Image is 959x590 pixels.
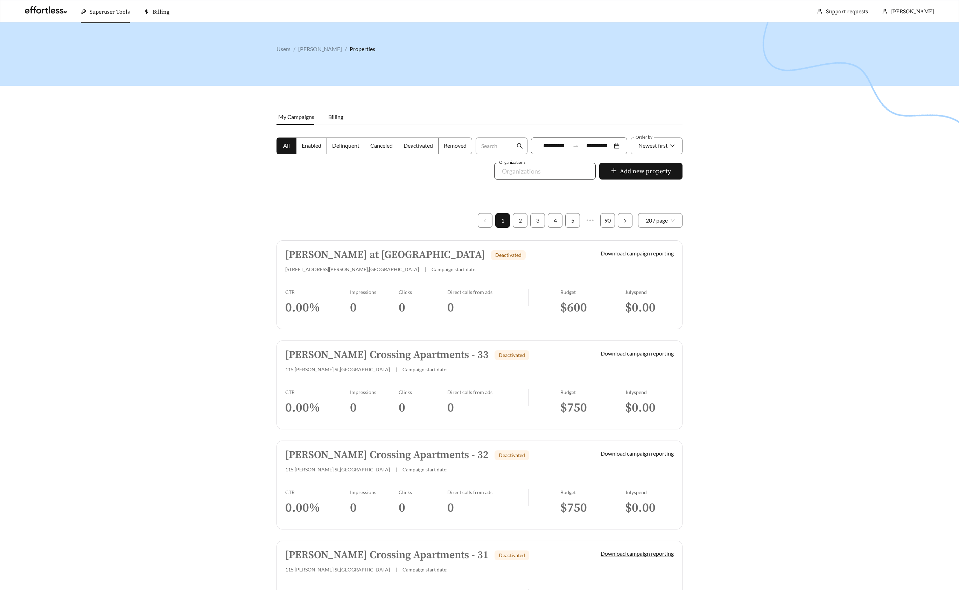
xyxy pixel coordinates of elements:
div: Direct calls from ads [447,489,528,495]
div: CTR [285,289,350,295]
span: Delinquent [332,142,359,149]
li: Previous Page [478,213,492,228]
span: [PERSON_NAME] [891,8,934,15]
span: Removed [444,142,467,149]
h5: [PERSON_NAME] Crossing Apartments - 32 [285,449,489,461]
span: swap-right [573,143,579,149]
span: Deactivated [499,452,525,458]
h5: [PERSON_NAME] Crossing Apartments - 31 [285,549,489,561]
li: 5 [565,213,580,228]
li: 90 [600,213,615,228]
span: My Campaigns [278,113,314,120]
h3: 0.00 % [285,300,350,316]
span: Campaign start date: [402,466,448,472]
a: Support requests [826,8,868,15]
span: right [623,219,627,223]
span: Deactivated [404,142,433,149]
h3: $ 750 [560,400,625,416]
h5: [PERSON_NAME] Crossing Apartments - 33 [285,349,489,361]
span: Add new property [620,167,671,176]
h3: 0 [399,400,447,416]
h3: 0.00 % [285,400,350,416]
img: line [528,289,529,306]
a: 4 [548,213,562,227]
h3: 0 [447,300,528,316]
a: 3 [531,213,545,227]
span: Billing [328,113,343,120]
a: [PERSON_NAME] at [GEOGRAPHIC_DATA]Deactivated[STREET_ADDRESS][PERSON_NAME],[GEOGRAPHIC_DATA]|Camp... [276,240,682,329]
a: 90 [601,213,615,227]
img: line [528,489,529,506]
span: | [395,567,397,573]
h3: 0 [350,400,399,416]
div: Clicks [399,489,447,495]
a: 2 [513,213,527,227]
span: | [395,466,397,472]
div: Clicks [399,289,447,295]
div: Budget [560,289,625,295]
div: July spend [625,289,674,295]
h3: 0 [350,500,399,516]
div: Impressions [350,389,399,395]
span: Campaign start date: [402,567,448,573]
h3: $ 0.00 [625,400,674,416]
li: 1 [495,213,510,228]
h3: $ 750 [560,500,625,516]
span: | [425,266,426,272]
button: left [478,213,492,228]
a: Download campaign reporting [601,450,674,457]
span: Newest first [638,142,668,149]
span: ••• [583,213,597,228]
button: right [618,213,632,228]
div: Budget [560,389,625,395]
a: [PERSON_NAME] Crossing Apartments - 32Deactivated115 [PERSON_NAME] St,[GEOGRAPHIC_DATA]|Campaign ... [276,441,682,529]
h3: 0 [447,500,528,516]
h3: 0 [350,300,399,316]
li: 2 [513,213,527,228]
h3: 0 [447,400,528,416]
a: Download campaign reporting [601,250,674,257]
span: Canceled [370,142,393,149]
li: Next 5 Pages [583,213,597,228]
span: search [517,143,523,149]
span: Enabled [302,142,321,149]
button: plusAdd new property [599,163,682,180]
h3: 0.00 % [285,500,350,516]
li: 3 [530,213,545,228]
div: Page Size [638,213,682,228]
span: 115 [PERSON_NAME] St , [GEOGRAPHIC_DATA] [285,567,390,573]
div: July spend [625,489,674,495]
h3: $ 0.00 [625,300,674,316]
a: Download campaign reporting [601,550,674,557]
span: plus [611,168,617,175]
span: Billing [153,8,169,15]
span: Deactivated [495,252,521,258]
div: Clicks [399,389,447,395]
a: [PERSON_NAME] Crossing Apartments - 33Deactivated115 [PERSON_NAME] St,[GEOGRAPHIC_DATA]|Campaign ... [276,340,682,429]
div: Budget [560,489,625,495]
h3: $ 0.00 [625,500,674,516]
span: 115 [PERSON_NAME] St , [GEOGRAPHIC_DATA] [285,466,390,472]
span: Deactivated [499,552,525,558]
span: [STREET_ADDRESS][PERSON_NAME] , [GEOGRAPHIC_DATA] [285,266,419,272]
span: Campaign start date: [432,266,477,272]
img: line [528,389,529,406]
div: CTR [285,389,350,395]
a: Download campaign reporting [601,350,674,357]
div: Impressions [350,489,399,495]
span: Campaign start date: [402,366,448,372]
li: Next Page [618,213,632,228]
div: CTR [285,489,350,495]
span: left [483,219,487,223]
h3: $ 600 [560,300,625,316]
a: 5 [566,213,580,227]
span: Deactivated [499,352,525,358]
span: 115 [PERSON_NAME] St , [GEOGRAPHIC_DATA] [285,366,390,372]
span: to [573,143,579,149]
div: July spend [625,389,674,395]
li: 4 [548,213,562,228]
span: All [283,142,290,149]
h3: 0 [399,500,447,516]
a: 1 [496,213,510,227]
span: 20 / page [646,213,675,227]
